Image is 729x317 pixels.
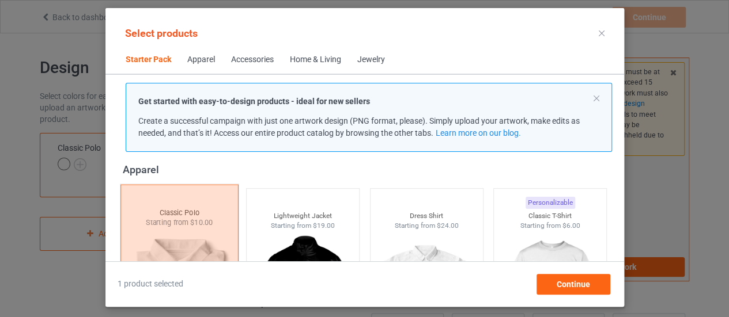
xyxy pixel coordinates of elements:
[118,46,179,74] span: Starter Pack
[290,54,341,66] div: Home & Living
[562,221,580,230] span: $6.00
[122,163,611,176] div: Apparel
[138,116,580,138] span: Create a successful campaign with just one artwork design (PNG format, please). Simply upload you...
[494,211,606,221] div: Classic T-Shirt
[118,278,183,290] span: 1 product selected
[435,128,520,138] a: Learn more on our blog.
[313,221,335,230] span: $19.00
[247,211,359,221] div: Lightweight Jacket
[494,221,606,231] div: Starting from
[536,274,610,295] div: Continue
[357,54,385,66] div: Jewelry
[556,280,590,289] span: Continue
[125,27,198,39] span: Select products
[370,211,482,221] div: Dress Shirt
[187,54,215,66] div: Apparel
[231,54,274,66] div: Accessories
[370,221,482,231] div: Starting from
[138,97,370,106] strong: Get started with easy-to-design products - ideal for new sellers
[436,221,458,230] span: $24.00
[525,197,575,209] div: Personalizable
[247,221,359,231] div: Starting from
